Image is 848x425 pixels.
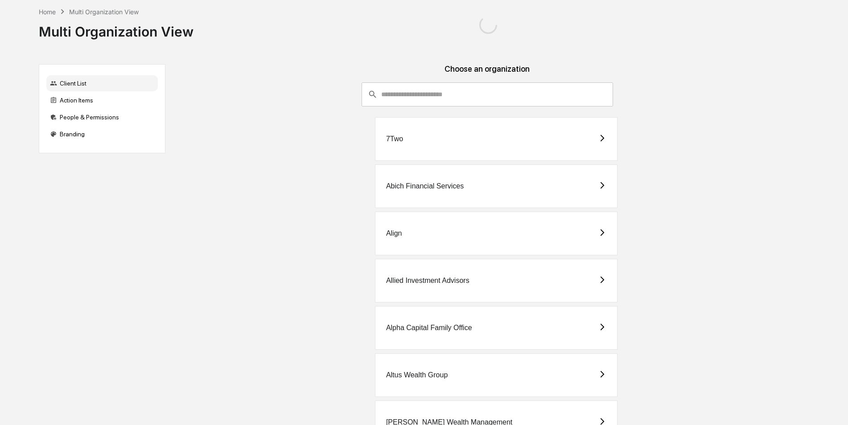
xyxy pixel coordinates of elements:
[386,229,402,237] div: Align
[39,16,193,40] div: Multi Organization View
[386,182,464,190] div: Abich Financial Services
[46,109,158,125] div: People & Permissions
[39,8,56,16] div: Home
[69,8,139,16] div: Multi Organization View
[386,324,472,332] div: Alpha Capital Family Office
[46,75,158,91] div: Client List
[386,135,403,143] div: 7Two
[362,82,613,106] div: consultant-dashboard__filter-organizations-search-bar
[386,277,469,285] div: Allied Investment Advisors
[386,371,448,379] div: Altus Wealth Group
[173,64,802,82] div: Choose an organization
[46,92,158,108] div: Action Items
[46,126,158,142] div: Branding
